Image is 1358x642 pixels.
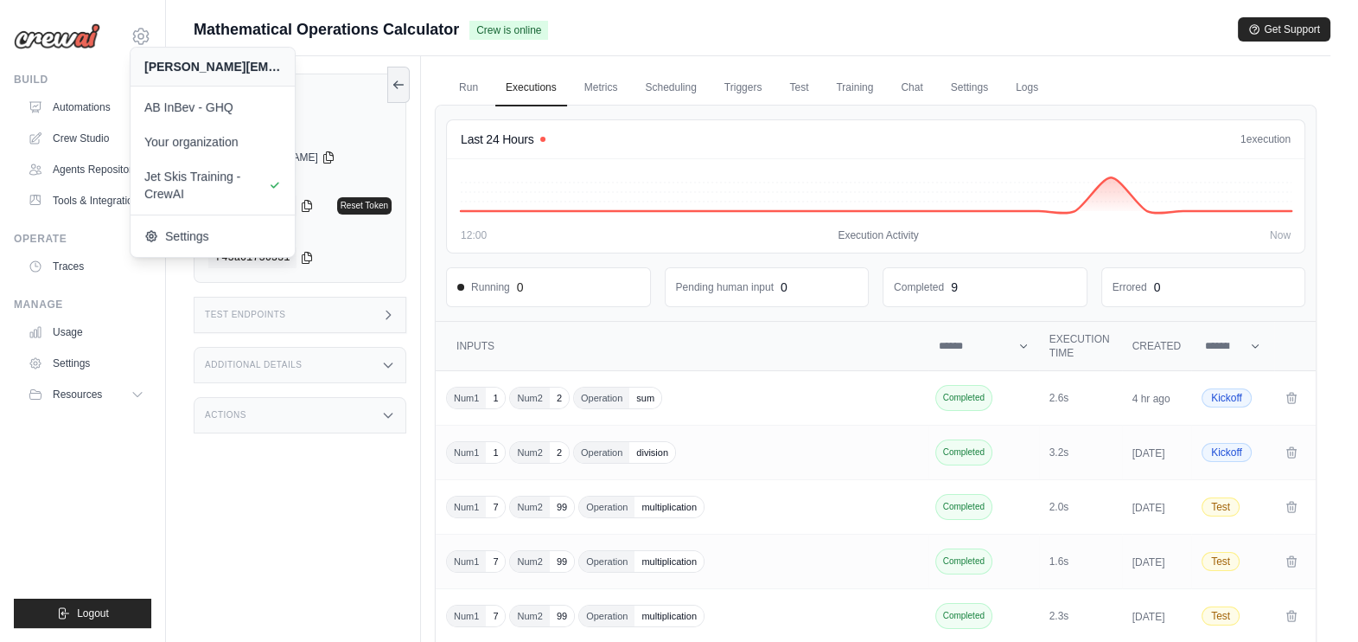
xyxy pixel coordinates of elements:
[1202,607,1240,626] span: Test
[205,410,246,421] h3: Actions
[205,310,286,320] h3: Test Endpoints
[1202,443,1252,462] span: Kickoff
[144,99,281,116] span: AB InBev - GHQ
[550,606,574,626] span: 99
[495,70,567,106] a: Executions
[1154,279,1161,296] div: 0
[14,232,151,246] div: Operate
[1113,280,1147,294] dd: Errored
[486,388,505,408] span: 1
[469,21,548,40] span: Crew is online
[935,549,992,575] span: Completed
[550,497,574,517] span: 99
[676,280,774,294] dd: Pending human input
[14,73,151,87] div: Build
[1270,228,1291,242] span: Now
[14,298,151,311] div: Manage
[436,322,928,371] th: Inputs
[550,388,569,408] span: 2
[208,247,296,268] code: f43a61730331
[935,494,992,520] span: Completed
[14,599,151,628] button: Logout
[838,228,918,242] span: Execution Activity
[1202,388,1252,408] span: Kickoff
[550,551,574,572] span: 99
[447,551,486,572] span: Num1
[21,318,151,346] a: Usage
[1240,132,1291,146] div: execution
[21,93,151,121] a: Automations
[1049,555,1112,568] div: 1.6s
[579,606,634,626] span: Operation
[510,388,549,408] span: Num2
[21,253,151,280] a: Traces
[131,125,295,159] a: Your organization
[940,70,998,106] a: Settings
[337,197,392,215] a: Reset Token
[457,280,510,294] span: Running
[53,388,102,401] span: Resources
[21,381,151,408] button: Resources
[1049,446,1112,459] div: 3.2s
[208,178,392,192] label: Bearer Token
[779,70,819,106] a: Test
[1132,447,1165,459] time: [DATE]
[1122,322,1191,371] th: Created
[517,279,524,296] div: 0
[77,607,109,620] span: Logout
[1240,133,1246,145] span: 1
[634,551,704,572] span: multiplication
[1132,611,1165,623] time: [DATE]
[461,228,487,242] span: 12:00
[21,350,151,377] a: Settings
[951,279,958,296] div: 9
[1272,559,1358,642] iframe: Chat Widget
[1049,391,1112,405] div: 2.6s
[208,133,392,147] label: API URL
[447,388,486,408] span: Num1
[486,442,505,463] span: 1
[144,58,281,75] div: [PERSON_NAME][EMAIL_ADDRESS][DOMAIN_NAME]
[826,70,883,106] a: Training
[194,17,459,42] span: Mathematical Operations Calculator
[14,23,100,49] img: Logo
[449,70,488,106] a: Run
[131,159,295,211] a: Jet Skis Training - CrewAI
[714,70,773,106] a: Triggers
[510,442,549,463] span: Num2
[208,106,392,119] div: Crew is online
[935,385,992,411] span: Completed
[1202,498,1240,517] span: Test
[144,168,281,202] span: Jet Skis Training - CrewAI
[1132,556,1165,568] time: [DATE]
[634,497,704,517] span: multiplication
[629,388,661,408] span: sum
[131,219,295,254] a: Settings
[574,70,628,106] a: Metrics
[1049,500,1112,514] div: 2.0s
[447,497,486,517] span: Num1
[574,388,629,408] span: Operation
[574,442,629,463] span: Operation
[486,551,505,572] span: 7
[144,228,281,245] span: Settings
[1005,70,1049,106] a: Logs
[208,230,392,244] label: User Bearer Token
[634,70,706,106] a: Scheduling
[1202,552,1240,571] span: Test
[461,131,533,148] h4: Last 24 Hours
[935,603,992,629] span: Completed
[486,497,505,517] span: 7
[894,280,944,294] dd: Completed
[447,606,486,626] span: Num1
[21,125,151,152] a: Crew Studio
[935,440,992,465] span: Completed
[510,551,549,572] span: Num2
[447,442,486,463] span: Num1
[21,156,151,183] a: Agents Repository
[550,442,569,463] span: 2
[486,606,505,626] span: 7
[1132,502,1165,514] time: [DATE]
[205,360,302,370] h3: Additional Details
